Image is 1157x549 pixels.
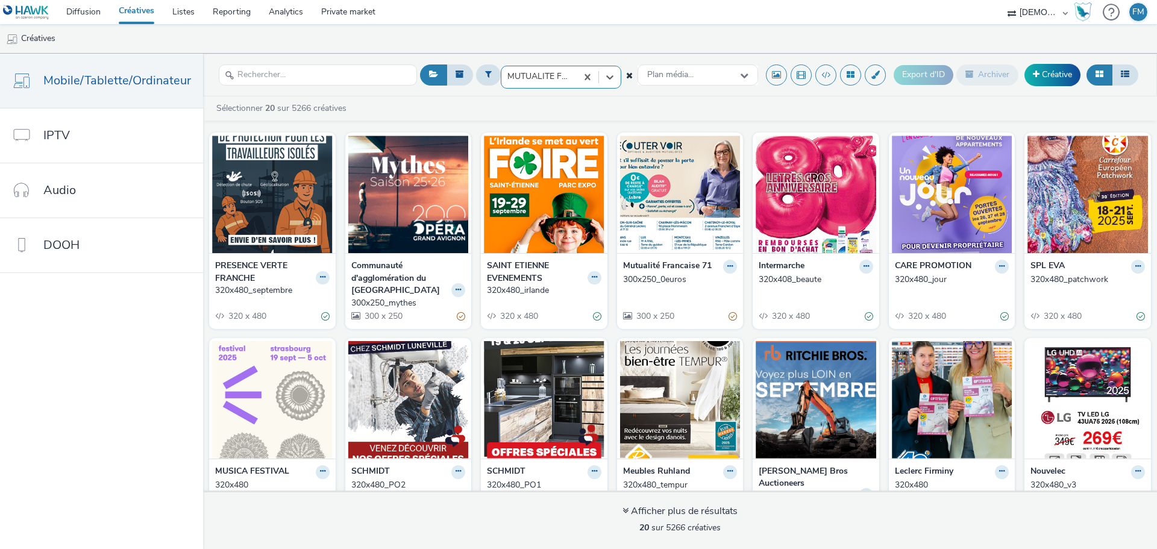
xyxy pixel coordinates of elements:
a: 320x480 [215,479,330,491]
a: Créative [1024,64,1080,86]
a: 300x250_mythes [351,297,466,309]
strong: 20 [639,522,649,533]
span: Plan média... [647,70,694,80]
img: 320x480_PO1 visual [484,341,604,459]
img: 320x480_septembre visual [212,136,333,253]
div: 300x250_mythes [351,297,461,309]
strong: SCHMIDT [351,465,390,479]
img: 320x480_jour visual [892,136,1012,253]
div: Valide [321,310,330,323]
button: Archiver [956,64,1018,85]
div: FM [1132,3,1144,21]
img: mobile [6,33,18,45]
div: Partiellement valide [457,310,465,323]
img: 320x480_tempur visual [620,341,741,459]
img: Hawk Academy [1074,2,1092,22]
div: 300x250_0euros [623,274,733,286]
span: 300 x 250 [635,310,674,322]
button: Export d'ID [894,65,953,84]
div: 320x480_PO1 [487,479,597,491]
a: 320x480_tempur [623,479,738,491]
span: Audio [43,181,76,199]
strong: Mutualité Francaise 71 [623,260,712,274]
div: 320x480_PO2 [351,479,461,491]
div: 320x480_septembre [215,284,325,296]
img: 300x250_0euros visual [620,136,741,253]
strong: 20 [265,102,275,114]
img: 320x480_v3 visual [1027,341,1148,459]
div: 320x480_irlande [487,284,597,296]
div: Afficher plus de résultats [622,504,738,518]
img: 300x250_mythes visual [348,136,469,253]
a: 320x480_septembre [215,284,330,296]
span: sur 5266 créatives [639,522,721,533]
span: 320 x 480 [907,310,946,322]
a: 320x480_PO1 [487,479,601,491]
strong: Nouvelec [1030,465,1065,479]
span: 320 x 480 [499,310,538,322]
img: 320x480_irlande visual [484,136,604,253]
div: 320x480 [895,479,1005,491]
strong: CARE PROMOTION [895,260,971,274]
span: Mobile/Tablette/Ordinateur [43,72,191,89]
div: 320x480_v3 [1030,479,1140,491]
div: Valide [1000,310,1009,323]
a: 320x480_jour [895,274,1009,286]
img: 320x480 visual [212,341,333,459]
a: 320x480_irlande [487,284,601,296]
strong: SAINT ETIENNE EVENEMENTS [487,260,585,284]
a: Hawk Academy [1074,2,1097,22]
a: 320x480_patchwork [1030,274,1145,286]
div: Valide [1137,310,1145,323]
div: 320x480 [215,479,325,491]
a: 300x250_0euros [623,274,738,286]
div: Valide [593,310,601,323]
img: undefined Logo [3,5,49,20]
a: 320x480 [895,479,1009,491]
a: 320x480_v3 [1030,479,1145,491]
span: 320 x 480 [1043,310,1082,322]
strong: SPL EVA [1030,260,1065,274]
a: 320x480_PO2 [351,479,466,491]
a: Sélectionner sur 5266 créatives [215,102,351,114]
span: 320 x 480 [227,310,266,322]
strong: Meubles Ruhland [623,465,690,479]
button: Liste [1112,64,1138,85]
img: 320x480_patchwork visual [1027,136,1148,253]
strong: Intermarche [759,260,804,274]
strong: Leclerc Firminy [895,465,953,479]
strong: Communauté d'agglomération du [GEOGRAPHIC_DATA] [351,260,449,296]
strong: [PERSON_NAME] Bros Auctioneers [GEOGRAPHIC_DATA] [759,465,856,502]
input: Rechercher... [219,64,417,86]
strong: MUSICA FESTIVAL [215,465,289,479]
img: 320x480 visual [892,341,1012,459]
span: 300 x 250 [363,310,403,322]
img: 320x408_beaute visual [756,136,876,253]
div: 320x480_tempur [623,479,733,491]
img: 300x250_Septembre visual [756,341,876,459]
div: Valide [865,310,873,323]
div: Partiellement valide [729,310,737,323]
a: 320x408_beaute [759,274,873,286]
strong: SCHMIDT [487,465,525,479]
span: 320 x 480 [771,310,810,322]
button: Grille [1086,64,1112,85]
div: 320x480_jour [895,274,1005,286]
img: 320x480_PO2 visual [348,341,469,459]
div: 320x480_patchwork [1030,274,1140,286]
span: DOOH [43,236,80,254]
strong: PRESENCE VERTE FRANCHE [215,260,313,284]
span: IPTV [43,127,70,144]
div: 320x408_beaute [759,274,868,286]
